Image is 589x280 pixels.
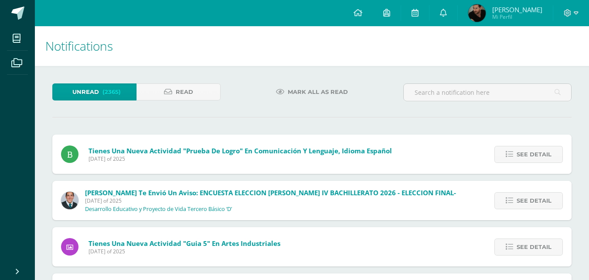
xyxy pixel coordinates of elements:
[85,188,456,197] span: [PERSON_NAME] te envió un aviso: ENCUESTA ELECCION [PERSON_NAME] IV BACHILLERATO 2026 - ELECCION ...
[288,84,348,100] span: Mark all as read
[61,192,78,209] img: 2306758994b507d40baaa54be1d4aa7e.png
[492,5,542,14] span: [PERSON_NAME]
[517,193,552,209] span: See detail
[136,83,221,100] a: Read
[468,4,486,22] img: 7c84f2bd84e836bf0d871e2ed4d9f981.png
[89,155,392,162] span: [DATE] of 2025
[517,239,552,255] span: See detail
[517,146,552,162] span: See detail
[52,83,136,100] a: Unread(2365)
[89,239,280,248] span: Tienes una nueva actividad "Guia 5" En Artes Industriales
[176,84,193,100] span: Read
[85,206,232,213] p: Desarrollo Educativo y Proyecto de Vida Tercero Básico ‘D’
[404,84,571,101] input: Search a notification here
[265,83,359,100] a: Mark all as read
[89,146,392,155] span: Tienes una nueva actividad "Prueba de logro" En Comunicación y Lenguaje, Idioma Español
[89,248,280,255] span: [DATE] of 2025
[85,197,456,204] span: [DATE] of 2025
[45,38,113,54] span: Notifications
[102,84,121,100] span: (2365)
[72,84,99,100] span: Unread
[492,13,542,21] span: Mi Perfil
